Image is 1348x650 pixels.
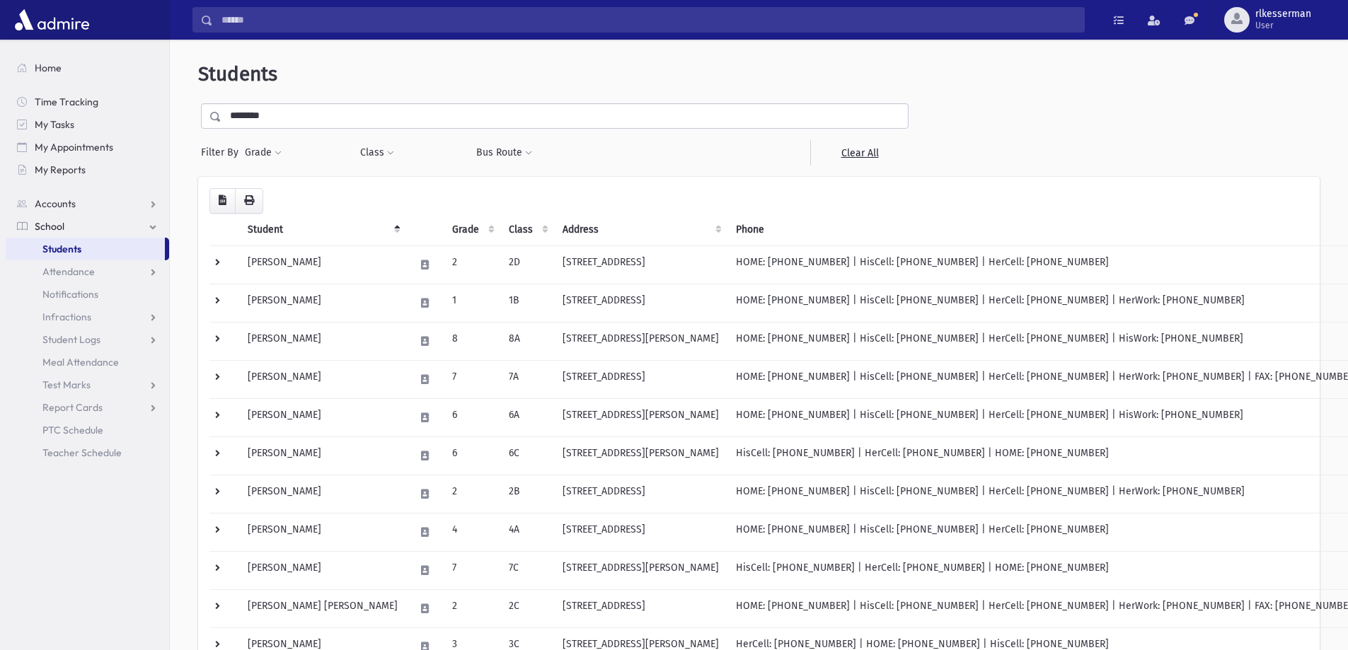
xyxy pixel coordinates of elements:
span: My Appointments [35,141,113,153]
span: School [35,220,64,233]
a: Time Tracking [6,91,169,113]
a: Infractions [6,306,169,328]
a: My Appointments [6,136,169,158]
span: My Reports [35,163,86,176]
a: Student Logs [6,328,169,351]
td: 1B [500,284,554,322]
td: 8 [444,322,500,360]
td: 2 [444,245,500,284]
td: 6 [444,398,500,436]
span: Accounts [35,197,76,210]
td: [STREET_ADDRESS] [554,475,727,513]
td: 6A [500,398,554,436]
td: [STREET_ADDRESS] [554,589,727,627]
th: Address: activate to sort column ascending [554,214,727,246]
span: Meal Attendance [42,356,119,368]
td: [PERSON_NAME] [239,284,406,322]
td: 4A [500,513,554,551]
td: [PERSON_NAME] [239,475,406,513]
span: Attendance [42,265,95,278]
a: Teacher Schedule [6,441,169,464]
a: Students [6,238,165,260]
button: Grade [244,140,282,166]
td: [STREET_ADDRESS] [554,360,727,398]
span: Students [42,243,81,255]
a: Accounts [6,192,169,215]
td: 2 [444,589,500,627]
span: Infractions [42,311,91,323]
td: [PERSON_NAME] [239,551,406,589]
img: AdmirePro [11,6,93,34]
span: Teacher Schedule [42,446,122,459]
a: School [6,215,169,238]
td: 7A [500,360,554,398]
td: 4 [444,513,500,551]
a: Home [6,57,169,79]
span: rlkesserman [1255,8,1311,20]
a: Test Marks [6,373,169,396]
td: 1 [444,284,500,322]
td: 6C [500,436,554,475]
td: [PERSON_NAME] [239,398,406,436]
td: 2C [500,589,554,627]
td: [PERSON_NAME] [239,245,406,284]
span: PTC Schedule [42,424,103,436]
td: [STREET_ADDRESS] [554,284,727,322]
a: PTC Schedule [6,419,169,441]
td: [PERSON_NAME] [PERSON_NAME] [239,589,406,627]
a: Meal Attendance [6,351,169,373]
td: 7 [444,551,500,589]
td: [PERSON_NAME] [239,436,406,475]
a: Notifications [6,283,169,306]
td: [STREET_ADDRESS][PERSON_NAME] [554,322,727,360]
span: Report Cards [42,401,103,414]
span: Home [35,62,62,74]
span: Time Tracking [35,95,98,108]
span: User [1255,20,1311,31]
td: [STREET_ADDRESS][PERSON_NAME] [554,551,727,589]
a: Report Cards [6,396,169,419]
td: [PERSON_NAME] [239,513,406,551]
span: Filter By [201,145,244,160]
th: Grade: activate to sort column ascending [444,214,500,246]
td: [STREET_ADDRESS][PERSON_NAME] [554,436,727,475]
span: Student Logs [42,333,100,346]
th: Student: activate to sort column descending [239,214,406,246]
input: Search [213,7,1084,33]
td: [STREET_ADDRESS] [554,245,727,284]
a: Attendance [6,260,169,283]
button: Bus Route [476,140,533,166]
td: 2D [500,245,554,284]
td: [STREET_ADDRESS] [554,513,727,551]
a: My Reports [6,158,169,181]
td: [PERSON_NAME] [239,322,406,360]
a: Clear All [810,140,909,166]
td: 6 [444,436,500,475]
td: [STREET_ADDRESS][PERSON_NAME] [554,398,727,436]
span: Students [198,62,277,86]
span: My Tasks [35,118,74,131]
td: 7C [500,551,554,589]
td: 8A [500,322,554,360]
td: [PERSON_NAME] [239,360,406,398]
button: CSV [209,188,236,214]
th: Class: activate to sort column ascending [500,214,554,246]
span: Test Marks [42,378,91,391]
button: Class [359,140,395,166]
a: My Tasks [6,113,169,136]
span: Notifications [42,288,98,301]
td: 7 [444,360,500,398]
td: 2B [500,475,554,513]
button: Print [235,188,263,214]
td: 2 [444,475,500,513]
